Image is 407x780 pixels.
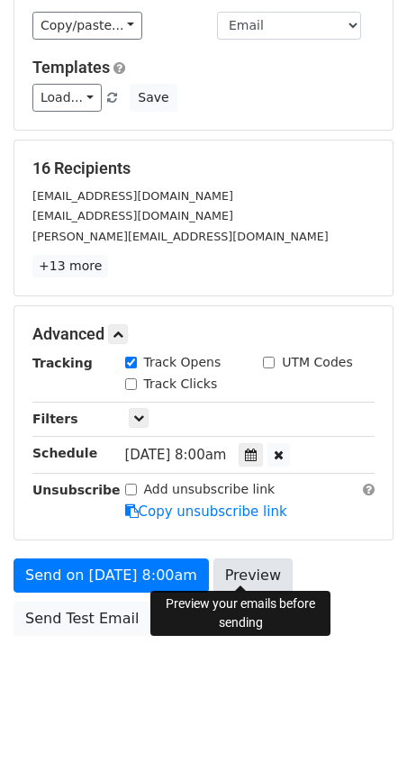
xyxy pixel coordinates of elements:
a: Templates [32,58,110,77]
div: Preview your emails before sending [150,591,330,636]
a: Send Test Email [14,602,150,636]
h5: 16 Recipients [32,159,375,178]
iframe: Chat Widget [317,694,407,780]
h5: Advanced [32,324,375,344]
label: Track Opens [144,353,222,372]
label: UTM Codes [282,353,352,372]
a: Copy/paste... [32,12,142,40]
a: Send on [DATE] 8:00am [14,558,209,593]
strong: Tracking [32,356,93,370]
label: Track Clicks [144,375,218,394]
a: +13 more [32,255,108,277]
small: [EMAIL_ADDRESS][DOMAIN_NAME] [32,189,233,203]
a: Preview [213,558,293,593]
strong: Unsubscribe [32,483,121,497]
strong: Filters [32,412,78,426]
span: [DATE] 8:00am [125,447,227,463]
strong: Schedule [32,446,97,460]
label: Add unsubscribe link [144,480,276,499]
a: Load... [32,84,102,112]
button: Save [130,84,176,112]
small: [EMAIL_ADDRESS][DOMAIN_NAME] [32,209,233,222]
a: Copy unsubscribe link [125,503,287,520]
small: [PERSON_NAME][EMAIL_ADDRESS][DOMAIN_NAME] [32,230,329,243]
